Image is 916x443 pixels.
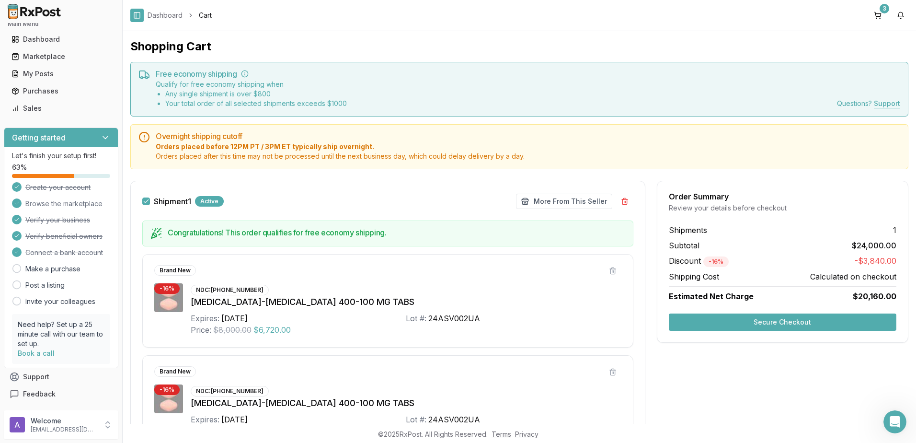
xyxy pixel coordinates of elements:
span: Estimated Net Charge [669,291,754,301]
div: Search for helpSearch for help [6,25,185,43]
div: Brand New [154,366,196,377]
img: RxPost Logo [4,4,65,19]
input: Search for help [6,25,185,43]
p: Welcome [31,416,97,426]
div: Questions? [837,99,900,108]
div: Dashboard [11,35,111,44]
span: Messages [80,323,113,330]
nav: breadcrumb [148,11,212,20]
label: Shipment 1 [154,198,191,205]
p: Manage your RxPost profile, password, login methods, billing, and team member settings—all in one... [10,156,171,186]
div: My Posts [11,69,111,79]
p: Need help? Set up a 25 minute call with our team to set up. [18,320,104,349]
div: Lot #: [406,414,426,425]
button: Sales [4,101,118,116]
div: Review your details before checkout [669,203,896,213]
span: Subtotal [669,240,699,251]
div: 24ASV002UA [428,414,480,425]
span: Orders placed before 12PM PT / 3PM ET typically ship overnight. [156,142,900,152]
a: Purchases [8,82,114,100]
span: Feedback [23,389,56,399]
span: Verify beneficial owners [25,232,103,241]
p: Set up your RxPost account [10,84,171,94]
div: Lot #: [406,313,426,324]
div: [DATE] [221,313,248,324]
div: Marketplace [11,52,111,61]
span: 2 articles [10,118,41,128]
a: Invite your colleagues [25,297,95,306]
img: Sofosbuvir-Velpatasvir 400-100 MG TABS [154,283,183,312]
a: Make a purchase [25,264,80,274]
a: Dashboard [148,11,183,20]
h5: Congratulations! This order qualifies for free economy shipping. [168,229,625,236]
span: Shipping Cost [669,271,719,282]
div: 24ASV002UA [428,313,480,324]
div: Price: [191,324,211,336]
h5: Free economy shipping [156,70,900,78]
span: Orders placed after this time may not be processed until the next business day, which could delay... [156,152,900,161]
span: Browse the marketplace [25,199,103,209]
span: $24,000.00 [852,240,896,251]
div: Order Summary [669,193,896,200]
span: Verify your business [25,215,90,225]
button: Marketplace [4,49,118,64]
div: NDC: [PHONE_NUMBER] [191,285,269,295]
div: NDC: [PHONE_NUMBER] [191,386,269,396]
div: - 16 % [154,385,180,395]
div: Active [195,196,224,207]
span: -$3,840.00 [855,255,896,267]
button: Dashboard [4,32,118,47]
a: Book a call [18,349,55,357]
h2: Main Menu [8,20,114,28]
button: Help [128,299,192,338]
h3: Getting started [12,132,66,143]
div: [MEDICAL_DATA]-[MEDICAL_DATA] 400-100 MG TABS [191,295,621,309]
h1: Help [84,4,110,21]
button: Secure Checkout [669,314,896,331]
span: Cart [199,11,212,20]
iframe: Intercom live chat [883,410,906,433]
span: Create your account [25,183,91,192]
div: Sales [11,104,111,113]
div: Purchases [11,86,111,96]
span: 1 article [10,188,37,198]
span: Connect a bank account [25,248,103,257]
span: Help [151,323,168,330]
button: Purchases [4,83,118,99]
span: Home [22,323,42,330]
div: Expires: [191,414,219,425]
img: Sofosbuvir-Velpatasvir 400-100 MG TABS [154,385,183,413]
p: Post inventory, manage listings, fulfill orders, and get paid. [10,225,171,245]
span: 1 [893,224,896,236]
div: [DATE] [221,414,248,425]
span: Calculated on checkout [810,271,896,282]
button: Messages [64,299,127,338]
h5: Overnight shipping cutoff [156,132,900,140]
a: Dashboard [8,31,114,48]
span: $8,000.00 [213,324,252,336]
span: 63 % [12,163,27,172]
a: Privacy [515,430,538,438]
p: Start selling on RxPost [10,213,171,223]
h1: Shopping Cart [130,39,908,54]
div: 3 [880,4,889,13]
span: 2 articles [10,247,41,257]
a: My Posts [8,65,114,82]
button: Support [4,368,118,385]
button: Feedback [4,385,118,403]
span: $20,160.00 [853,291,896,302]
p: Everything you need to quickly set up your RxPost account [10,96,171,117]
button: More From This Seller [516,194,612,209]
a: Sales [8,100,114,117]
div: Expires: [191,313,219,324]
button: 3 [870,8,885,23]
li: Your total order of all selected shipments exceeds $ 1000 [165,99,347,108]
span: $6,720.00 [253,324,291,336]
a: Marketplace [8,48,114,65]
a: Post a listing [25,280,65,290]
p: Let's finish your setup first! [12,151,110,161]
li: Any single shipment is over $ 800 [165,89,347,99]
a: Terms [492,430,511,438]
p: [EMAIL_ADDRESS][DOMAIN_NAME] [31,426,97,433]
